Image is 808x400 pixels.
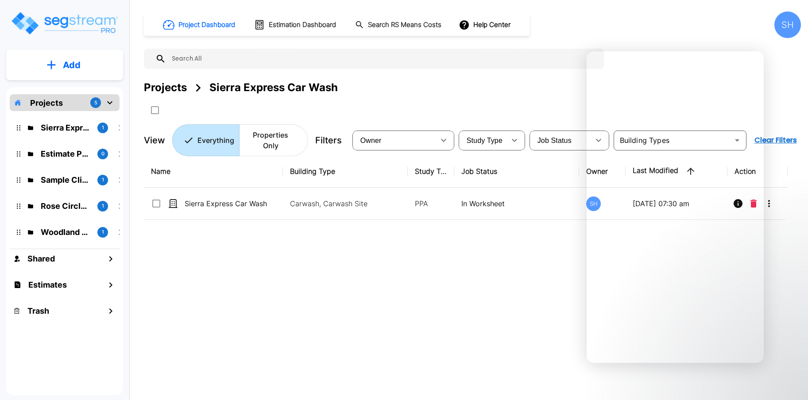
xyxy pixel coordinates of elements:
div: Platform [172,124,308,156]
img: Logo [10,11,119,36]
th: Job Status [454,155,579,188]
span: Owner [360,137,382,144]
div: Sierra Express Car Wash [209,80,338,96]
button: More-Options [760,195,778,212]
p: 1 [102,228,104,236]
button: Search RS Means Costs [352,16,446,34]
button: Project Dashboard [159,15,240,35]
p: Sierra Express Car Wash [185,198,273,209]
button: Clear Filters [751,131,800,149]
button: Estimation Dashboard [251,15,341,34]
button: Properties Only [239,124,308,156]
p: 1 [102,176,104,184]
p: Everything [197,135,234,146]
button: Add [6,52,123,78]
p: Sierra Express Car Wash [41,122,90,134]
th: Study Type [408,155,454,188]
div: Projects [144,80,187,96]
button: Help Center [457,16,514,33]
p: View [144,134,165,147]
div: SH [774,12,801,38]
button: SelectAll [146,101,164,119]
div: Select [531,128,590,153]
p: Sample Client [41,174,90,186]
input: Search All [166,49,599,69]
h1: Shared [27,253,55,265]
p: Add [63,58,81,72]
iframe: Intercom live chat [742,370,764,391]
p: PPA [415,198,447,209]
iframe: Intercom live chat [587,51,764,363]
p: Carwash, Carwash Site [290,198,410,209]
h1: Project Dashboard [178,20,235,30]
p: Woodland Circle LLC [41,226,90,238]
th: Owner [579,155,626,188]
th: Building Type [283,155,408,188]
button: Everything [172,124,240,156]
p: Rose Circle LLC [41,200,90,212]
p: 1 [102,124,104,131]
div: Select [354,128,435,153]
p: 1 [102,202,104,210]
div: Select [460,128,506,153]
span: Study Type [467,137,503,144]
p: Estimate Property [41,148,90,160]
p: Filters [315,134,342,147]
h1: Estimation Dashboard [269,20,336,30]
p: Projects [30,97,63,109]
th: Name [144,155,283,188]
h1: Search RS Means Costs [368,20,441,30]
p: In Worksheet [461,198,572,209]
h1: Estimates [28,279,67,291]
p: Properties Only [244,130,297,151]
p: 0 [101,150,104,158]
p: 5 [94,99,97,107]
span: Job Status [537,137,572,144]
h1: Trash [27,305,49,317]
